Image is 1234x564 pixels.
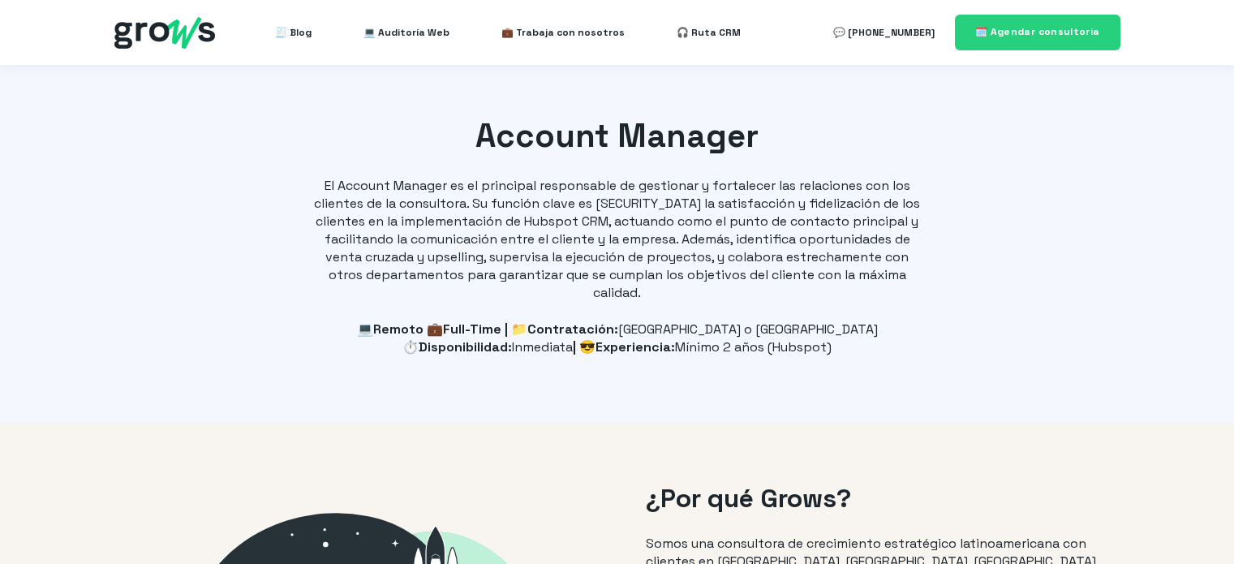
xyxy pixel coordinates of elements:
[309,177,926,302] p: El Account Manager es el principal responsable de gestionar y fortalecer las relaciones con los c...
[309,321,926,356] p: 💻Remoto 💼Full-Time | 📁Contratación: ⏱️Disponibilidad: | 😎Experiencia:
[275,16,312,49] a: 🧾 Blog
[646,480,1103,517] h2: ¿Por qué Grows?
[955,15,1120,50] a: 🗓️ Agendar consultoría
[114,17,215,49] img: grows - hubspot
[1153,486,1234,564] iframe: Chat Widget
[501,16,625,49] a: 💼 Trabaja con nosotros
[512,338,573,355] span: Inmediata
[975,25,1100,38] span: 🗓️ Agendar consultoría
[618,321,878,338] span: [GEOGRAPHIC_DATA] o [GEOGRAPHIC_DATA]
[363,16,449,49] a: 💻 Auditoría Web
[677,16,741,49] a: 🎧 Ruta CRM
[833,16,935,49] a: 💬 [PHONE_NUMBER]
[309,114,926,159] h1: Account Manager
[675,338,832,355] span: Mínimo 2 años (Hubspot)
